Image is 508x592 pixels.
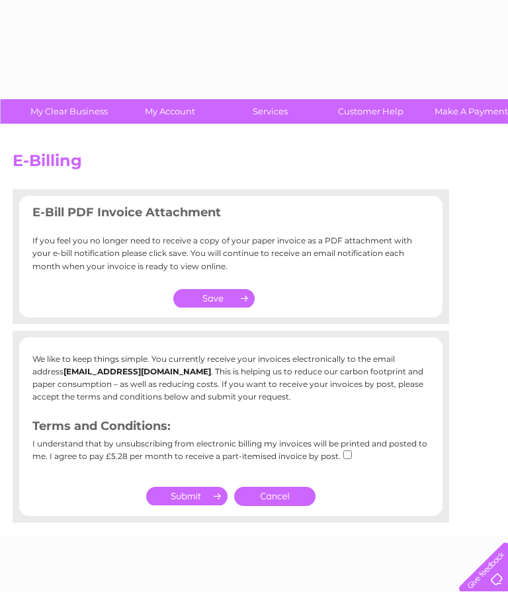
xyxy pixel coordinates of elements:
[15,99,124,124] a: My Clear Business
[32,203,429,226] h3: E-Bill PDF Invoice Attachment
[234,487,316,506] a: Cancel
[63,366,211,376] b: [EMAIL_ADDRESS][DOMAIN_NAME]
[216,99,325,124] a: Services
[146,487,228,505] input: Submit
[115,99,224,124] a: My Account
[32,417,429,440] h3: Terms and Conditions:
[32,439,429,470] div: I understand that by unsubscribing from electronic billing my invoices will be printed and posted...
[316,99,425,124] a: Customer Help
[32,234,429,273] p: If you feel you no longer need to receive a copy of your paper invoice as a PDF attachment with y...
[32,353,429,403] p: We like to keep things simple. You currently receive your invoices electronically to the email ad...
